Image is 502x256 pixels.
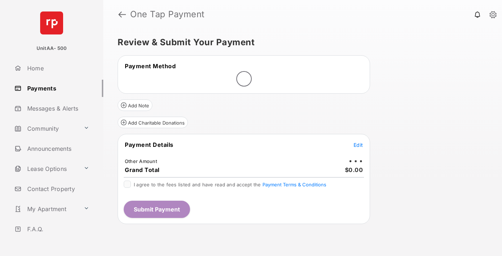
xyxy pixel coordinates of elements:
[125,141,174,148] span: Payment Details
[125,62,176,70] span: Payment Method
[11,220,103,238] a: F.A.Q.
[124,158,157,164] td: Other Amount
[130,10,205,19] strong: One Tap Payment
[354,142,363,148] span: Edit
[345,166,363,173] span: $0.00
[11,180,103,197] a: Contact Property
[37,45,67,52] p: UnitAA- 500
[134,182,326,187] span: I agree to the fees listed and have read and accept the
[11,100,103,117] a: Messages & Alerts
[11,120,81,137] a: Community
[11,200,81,218] a: My Apartment
[11,60,103,77] a: Home
[40,11,63,34] img: svg+xml;base64,PHN2ZyB4bWxucz0iaHR0cDovL3d3dy53My5vcmcvMjAwMC9zdmciIHdpZHRoPSI2NCIgaGVpZ2h0PSI2NC...
[124,201,190,218] button: Submit Payment
[125,166,160,173] span: Grand Total
[118,38,482,47] h5: Review & Submit Your Payment
[11,140,103,157] a: Announcements
[118,117,188,128] button: Add Charitable Donations
[11,160,81,177] a: Lease Options
[118,99,152,111] button: Add Note
[354,141,363,148] button: Edit
[11,80,103,97] a: Payments
[262,182,326,187] button: I agree to the fees listed and have read and accept the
